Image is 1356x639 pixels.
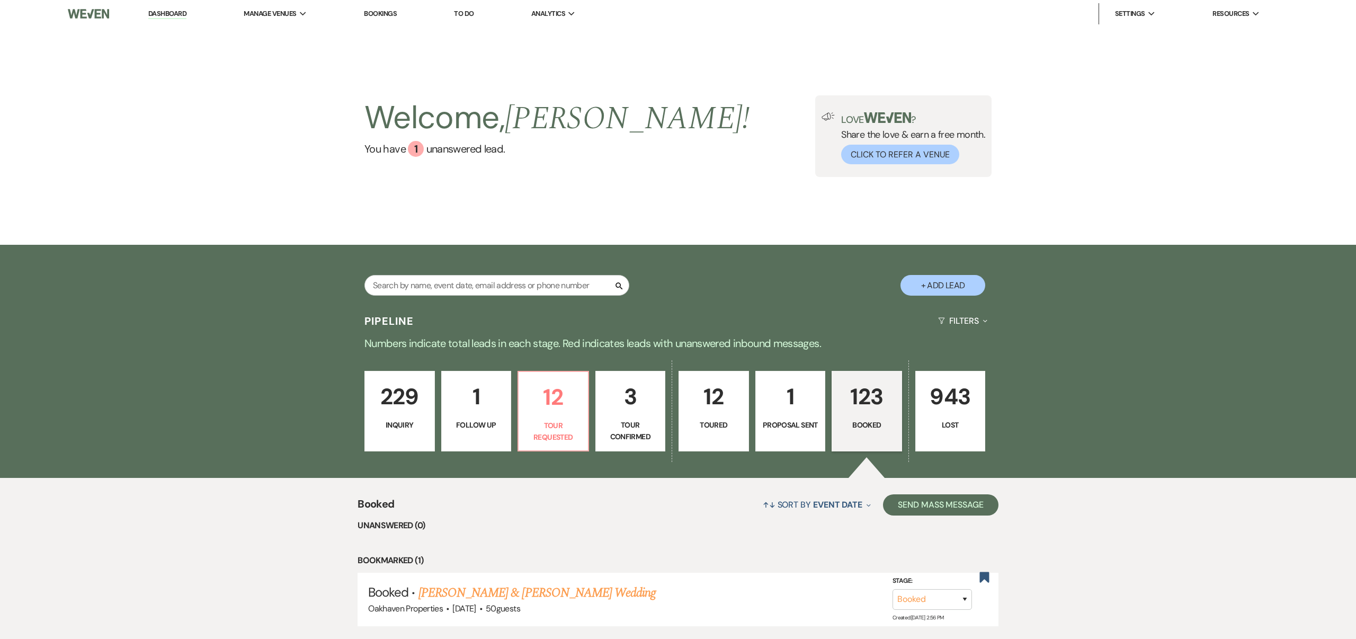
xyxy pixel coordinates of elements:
button: Filters [934,307,992,335]
p: Love ? [841,112,985,125]
p: 1 [762,379,819,414]
p: Numbers indicate total leads in each stage. Red indicates leads with unanswered inbound messages. [297,335,1059,352]
p: Inquiry [371,419,428,431]
span: Settings [1115,8,1145,19]
button: Sort By Event Date [759,491,875,519]
button: Click to Refer a Venue [841,145,959,164]
input: Search by name, event date, email address or phone number [364,275,629,296]
img: loud-speaker-illustration.svg [822,112,835,121]
p: 229 [371,379,428,414]
p: 943 [922,379,979,414]
p: Toured [685,419,742,431]
a: 229Inquiry [364,371,435,451]
button: Send Mass Message [883,494,998,516]
span: Event Date [813,499,862,510]
span: Resources [1212,8,1249,19]
a: 1Proposal Sent [755,371,826,451]
span: ↑↓ [763,499,775,510]
a: 12Tour Requested [518,371,589,451]
a: To Do [454,9,474,18]
button: + Add Lead [900,275,985,296]
p: Tour Confirmed [602,419,659,443]
span: 50 guests [486,603,520,614]
h3: Pipeline [364,314,414,329]
p: 1 [448,379,505,414]
p: Follow Up [448,419,505,431]
li: Unanswered (0) [358,519,998,532]
a: Bookings [364,9,397,18]
a: 1Follow Up [441,371,512,451]
a: 3Tour Confirmed [595,371,666,451]
img: weven-logo-green.svg [864,112,911,123]
span: Oakhaven Properties [368,603,443,614]
p: 3 [602,379,659,414]
a: [PERSON_NAME] & [PERSON_NAME] Wedding [418,583,656,602]
span: Booked [358,496,394,519]
p: 12 [685,379,742,414]
p: Lost [922,419,979,431]
span: [DATE] [452,603,476,614]
label: Stage: [893,575,972,587]
span: Created: [DATE] 2:56 PM [893,614,944,621]
a: 943Lost [915,371,986,451]
div: 1 [408,141,424,157]
a: 12Toured [679,371,749,451]
span: Manage Venues [244,8,296,19]
a: 123Booked [832,371,902,451]
img: Weven Logo [68,3,109,25]
a: Dashboard [148,9,186,19]
span: Analytics [531,8,565,19]
h2: Welcome, [364,95,750,141]
span: [PERSON_NAME] ! [505,94,750,143]
p: Proposal Sent [762,419,819,431]
p: 12 [525,379,582,415]
p: Tour Requested [525,420,582,443]
p: 123 [838,379,895,414]
a: You have 1 unanswered lead. [364,141,750,157]
div: Share the love & earn a free month. [835,112,985,164]
span: Booked [368,584,408,600]
p: Booked [838,419,895,431]
li: Bookmarked (1) [358,554,998,567]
